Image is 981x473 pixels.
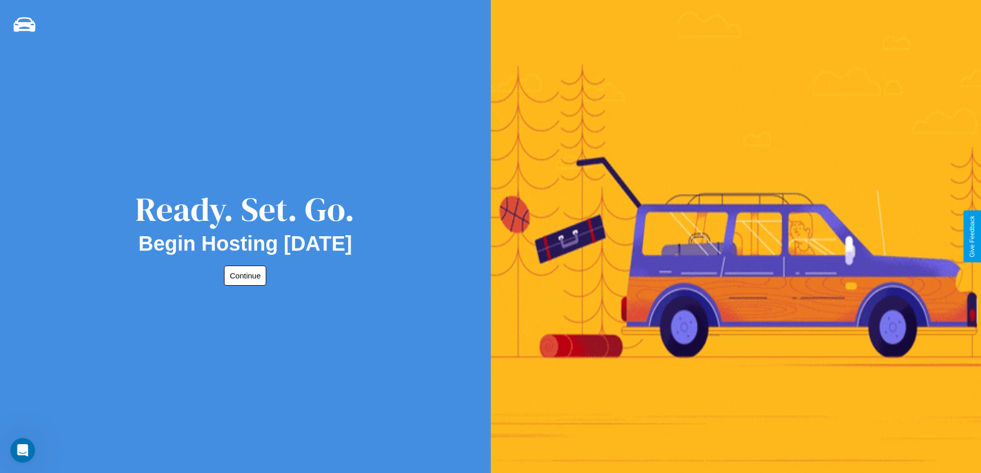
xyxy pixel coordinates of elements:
div: Ready. Set. Go. [135,186,355,232]
h2: Begin Hosting [DATE] [139,232,352,255]
div: Give Feedback [969,216,976,257]
iframe: Intercom live chat [10,438,35,463]
button: Continue [224,266,266,286]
